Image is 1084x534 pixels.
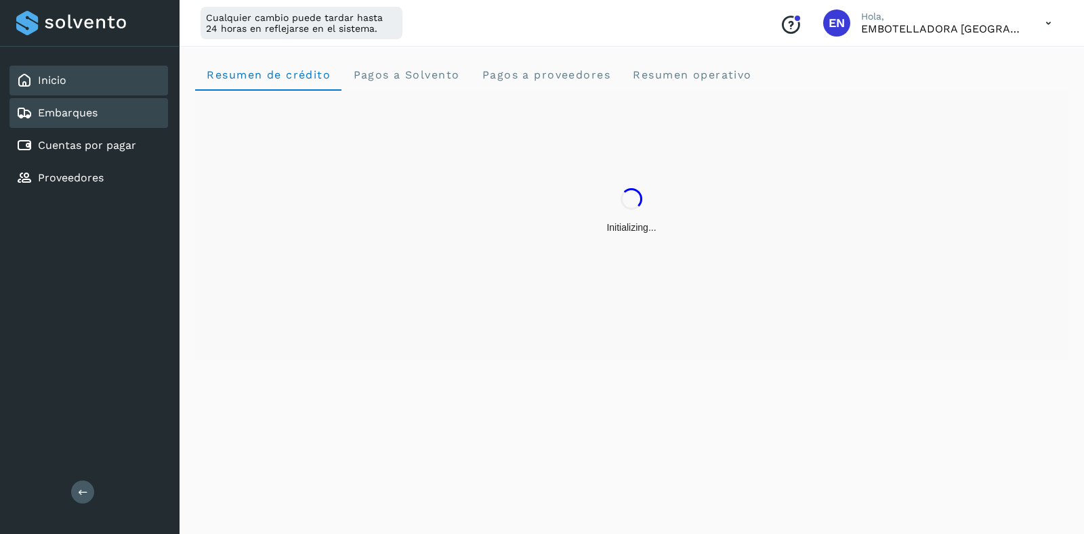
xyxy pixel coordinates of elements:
[9,98,168,128] div: Embarques
[9,66,168,95] div: Inicio
[38,171,104,184] a: Proveedores
[632,68,752,81] span: Resumen operativo
[9,163,168,193] div: Proveedores
[481,68,610,81] span: Pagos a proveedores
[861,22,1024,35] p: EMBOTELLADORA NIAGARA DE MEXICO
[201,7,402,39] div: Cualquier cambio puede tardar hasta 24 horas en reflejarse en el sistema.
[38,106,98,119] a: Embarques
[352,68,459,81] span: Pagos a Solvento
[38,74,66,87] a: Inicio
[38,139,136,152] a: Cuentas por pagar
[861,11,1024,22] p: Hola,
[206,68,331,81] span: Resumen de crédito
[9,131,168,160] div: Cuentas por pagar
